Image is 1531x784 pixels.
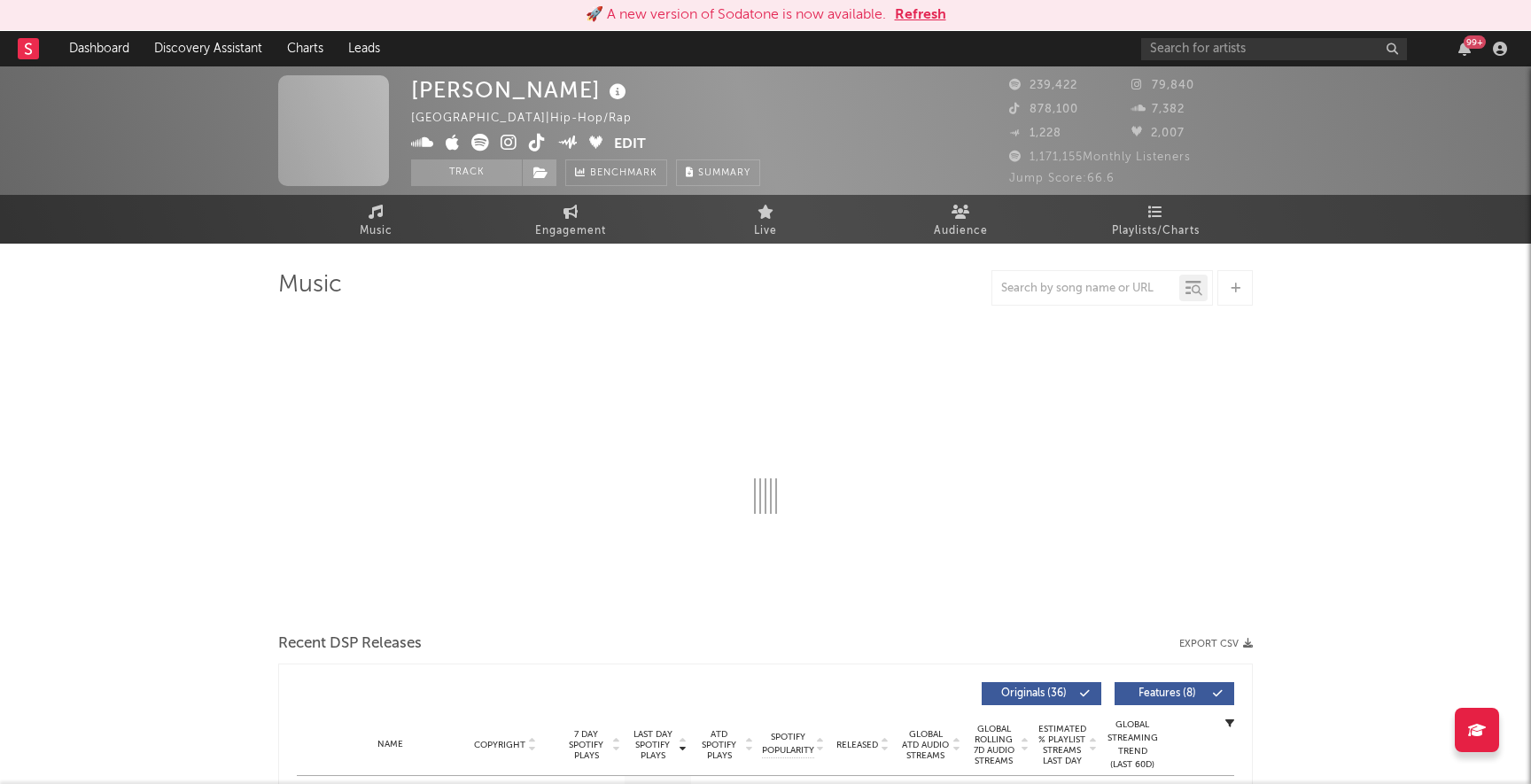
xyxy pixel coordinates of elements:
[1009,173,1115,184] span: Jump Score: 66.6
[1131,80,1194,91] span: 79,840
[901,729,950,761] span: Global ATD Audio Streams
[1464,35,1486,49] div: 99 +
[934,221,988,242] span: Audience
[1115,682,1234,705] button: Features(8)
[1141,38,1407,60] input: Search for artists
[629,729,676,761] span: Last Day Spotify Plays
[1106,718,1159,772] div: Global Streaming Trend (Last 60D)
[698,168,750,178] span: Summary
[895,4,946,26] button: Refresh
[474,740,525,750] span: Copyright
[336,31,392,66] a: Leads
[993,688,1075,699] span: Originals ( 36 )
[1131,104,1185,115] span: 7,382
[982,682,1101,705] button: Originals(36)
[614,134,646,156] button: Edit
[590,163,657,184] span: Benchmark
[969,724,1018,766] span: Global Rolling 7D Audio Streams
[332,738,448,751] div: Name
[1126,688,1208,699] span: Features ( 8 )
[473,195,668,244] a: Engagement
[411,159,522,186] button: Track
[275,31,336,66] a: Charts
[762,731,814,757] span: Spotify Popularity
[696,729,742,761] span: ATD Spotify Plays
[278,633,422,655] span: Recent DSP Releases
[360,221,392,242] span: Music
[863,195,1058,244] a: Audience
[1009,104,1078,115] span: 878,100
[668,195,863,244] a: Live
[1009,128,1061,139] span: 1,228
[1009,80,1077,91] span: 239,422
[278,195,473,244] a: Music
[57,31,142,66] a: Dashboard
[992,282,1179,296] input: Search by song name or URL
[586,4,886,26] div: 🚀 A new version of Sodatone is now available.
[836,740,878,750] span: Released
[1038,724,1086,766] span: Estimated % Playlist Streams Last Day
[411,108,652,129] div: [GEOGRAPHIC_DATA] | Hip-Hop/Rap
[676,159,760,186] button: Summary
[142,31,275,66] a: Discovery Assistant
[1179,639,1253,649] button: Export CSV
[1112,221,1200,242] span: Playlists/Charts
[1009,151,1191,163] span: 1,171,155 Monthly Listeners
[563,729,610,761] span: 7 Day Spotify Plays
[1131,128,1185,139] span: 2,007
[565,159,667,186] a: Benchmark
[535,221,606,242] span: Engagement
[754,221,777,242] span: Live
[411,75,631,105] div: [PERSON_NAME]
[1058,195,1253,244] a: Playlists/Charts
[1458,42,1471,56] button: 99+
